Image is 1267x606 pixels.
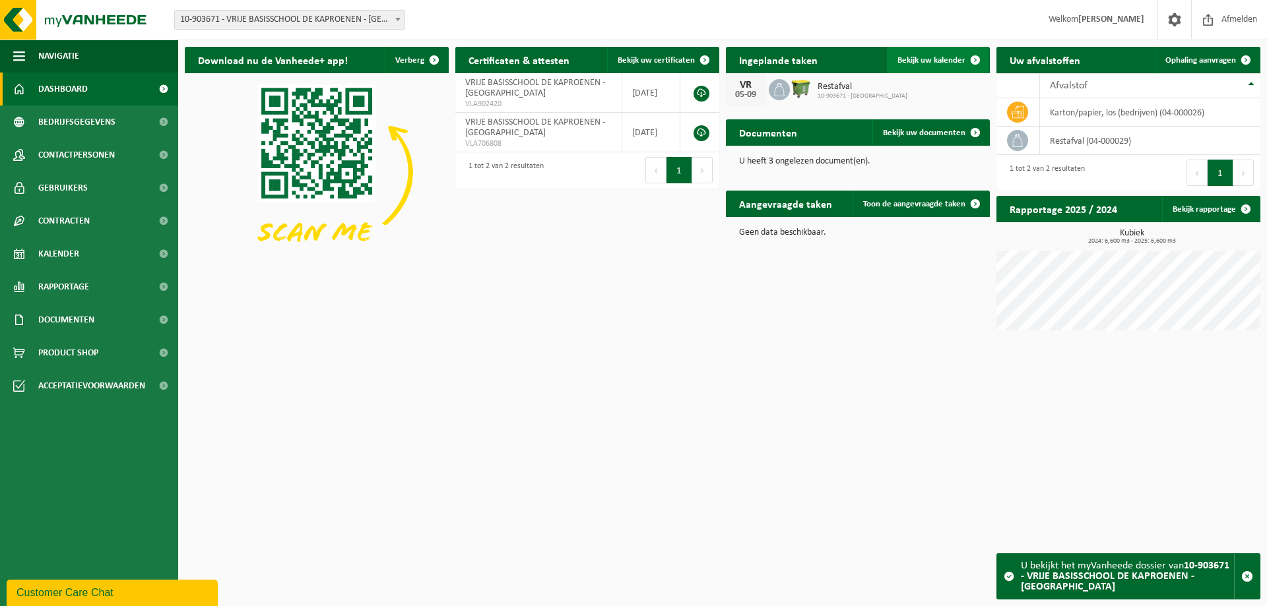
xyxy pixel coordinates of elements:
span: 10-903671 - VRIJE BASISSCHOOL DE KAPROENEN - KAPRIJKE [174,10,405,30]
span: Bedrijfsgegevens [38,106,115,138]
div: 05-09 [732,90,759,100]
span: Bekijk uw documenten [883,129,965,137]
a: Ophaling aanvragen [1155,47,1259,73]
span: Verberg [395,56,424,65]
h2: Uw afvalstoffen [996,47,1093,73]
td: restafval (04-000029) [1040,127,1260,155]
div: U bekijkt het myVanheede dossier van [1021,554,1234,599]
span: Contactpersonen [38,138,115,171]
span: Acceptatievoorwaarden [38,369,145,402]
button: 1 [1208,160,1233,186]
span: VLA706808 [465,138,612,149]
span: Dashboard [38,73,88,106]
p: U heeft 3 ongelezen document(en). [739,157,977,166]
button: 1 [666,157,692,183]
div: VR [732,80,759,90]
a: Toon de aangevraagde taken [853,191,989,217]
span: Kalender [38,237,79,270]
span: VLA902420 [465,99,612,109]
button: Next [692,157,713,183]
span: Gebruikers [38,171,88,204]
strong: 10-903671 - VRIJE BASISSCHOOL DE KAPROENEN - [GEOGRAPHIC_DATA] [1021,561,1229,592]
a: Bekijk uw certificaten [607,47,718,73]
td: [DATE] [622,113,680,152]
span: VRIJE BASISSCHOOL DE KAPROENEN - [GEOGRAPHIC_DATA] [465,78,605,98]
button: Verberg [385,47,447,73]
span: 2024: 6,600 m3 - 2025: 6,600 m3 [1003,238,1260,245]
button: Next [1233,160,1254,186]
span: Rapportage [38,270,89,303]
div: 1 tot 2 van 2 resultaten [462,156,544,185]
span: Bekijk uw kalender [897,56,965,65]
span: Ophaling aanvragen [1165,56,1236,65]
td: karton/papier, los (bedrijven) (04-000026) [1040,98,1260,127]
p: Geen data beschikbaar. [739,228,977,237]
h2: Documenten [726,119,810,145]
span: Afvalstof [1050,80,1088,91]
span: Documenten [38,303,94,336]
h3: Kubiek [1003,229,1260,245]
span: Contracten [38,204,90,237]
td: [DATE] [622,73,680,113]
a: Bekijk uw kalender [887,47,989,73]
img: WB-1100-HPE-GN-50 [790,77,812,100]
button: Previous [645,157,666,183]
div: 1 tot 2 van 2 resultaten [1003,158,1085,187]
iframe: chat widget [7,577,220,606]
img: Download de VHEPlus App [185,73,449,271]
span: Toon de aangevraagde taken [863,200,965,208]
a: Bekijk rapportage [1162,196,1259,222]
span: Product Shop [38,336,98,369]
h2: Ingeplande taken [726,47,831,73]
span: Navigatie [38,40,79,73]
h2: Rapportage 2025 / 2024 [996,196,1130,222]
span: 10-903671 - [GEOGRAPHIC_DATA] [818,92,907,100]
span: Bekijk uw certificaten [618,56,695,65]
strong: [PERSON_NAME] [1078,15,1144,24]
span: 10-903671 - VRIJE BASISSCHOOL DE KAPROENEN - KAPRIJKE [175,11,405,29]
h2: Download nu de Vanheede+ app! [185,47,361,73]
button: Previous [1186,160,1208,186]
h2: Certificaten & attesten [455,47,583,73]
span: Restafval [818,82,907,92]
h2: Aangevraagde taken [726,191,845,216]
span: VRIJE BASISSCHOOL DE KAPROENEN - [GEOGRAPHIC_DATA] [465,117,605,138]
a: Bekijk uw documenten [872,119,989,146]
